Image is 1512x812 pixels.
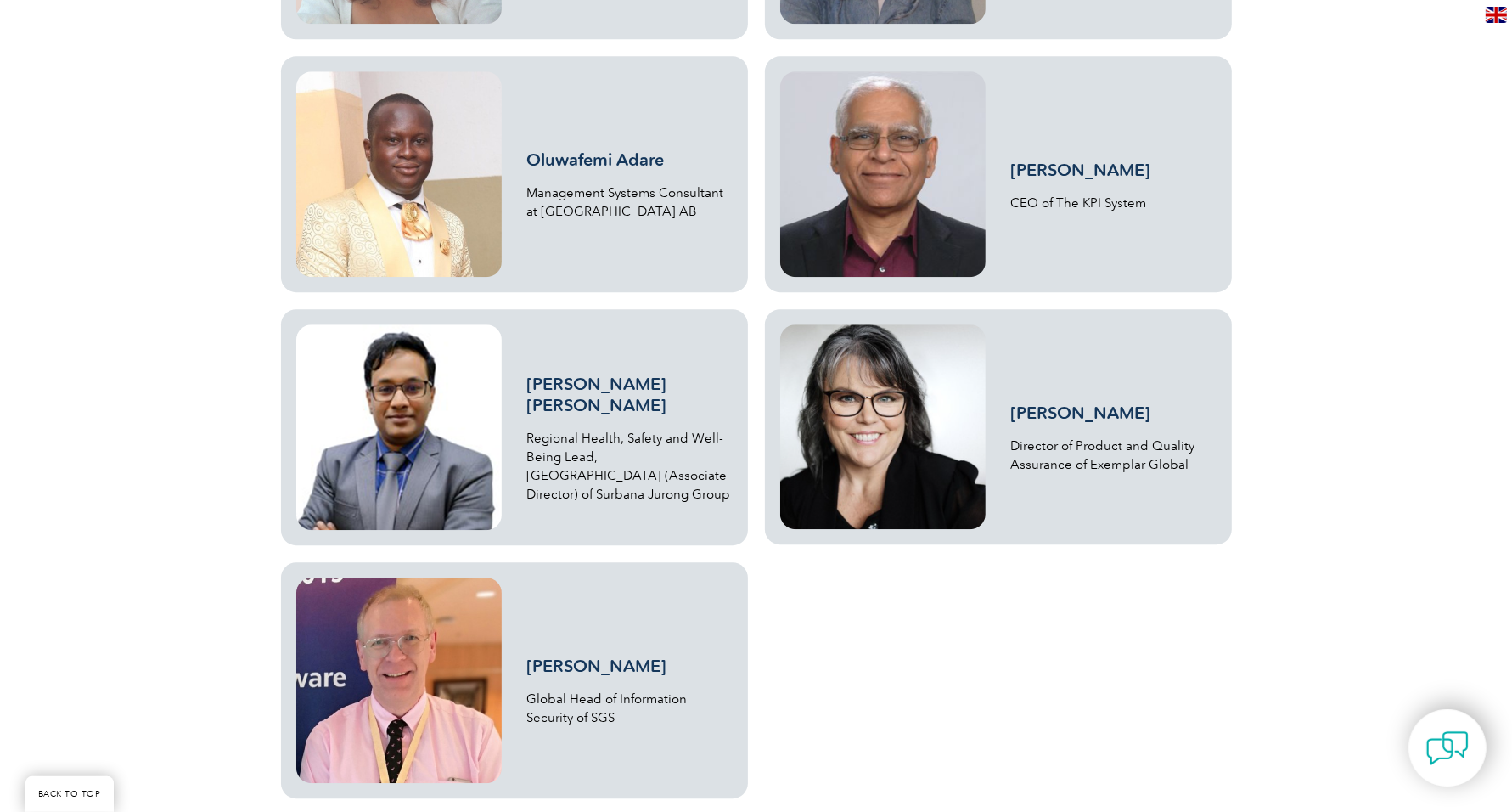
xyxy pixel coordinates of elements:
[527,374,667,415] a: [PERSON_NAME] [PERSON_NAME]
[527,690,733,727] p: Global Head of Information Security of SGS
[1426,727,1469,770] img: contact-chat.png
[780,324,986,529] img: wendy
[1486,7,1507,23] img: en
[25,776,114,812] a: BACK TO TOP
[527,149,665,170] a: Oluwafemi Adare
[296,578,502,783] img: Willy
[1011,160,1151,180] a: [PERSON_NAME]
[527,429,733,504] p: Regional Health, Safety and Well-Being Lead, [GEOGRAPHIC_DATA] (Associate Director) of Surbana Ju...
[1011,437,1217,474] p: Director of Product and Quality Assurance of Exemplar Global
[1011,403,1151,423] a: [PERSON_NAME]
[780,71,986,277] img: rai
[1011,194,1217,212] p: CEO of The KPI System
[527,183,733,221] p: Management Systems Consultant at [GEOGRAPHIC_DATA] AB
[527,656,667,676] a: [PERSON_NAME]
